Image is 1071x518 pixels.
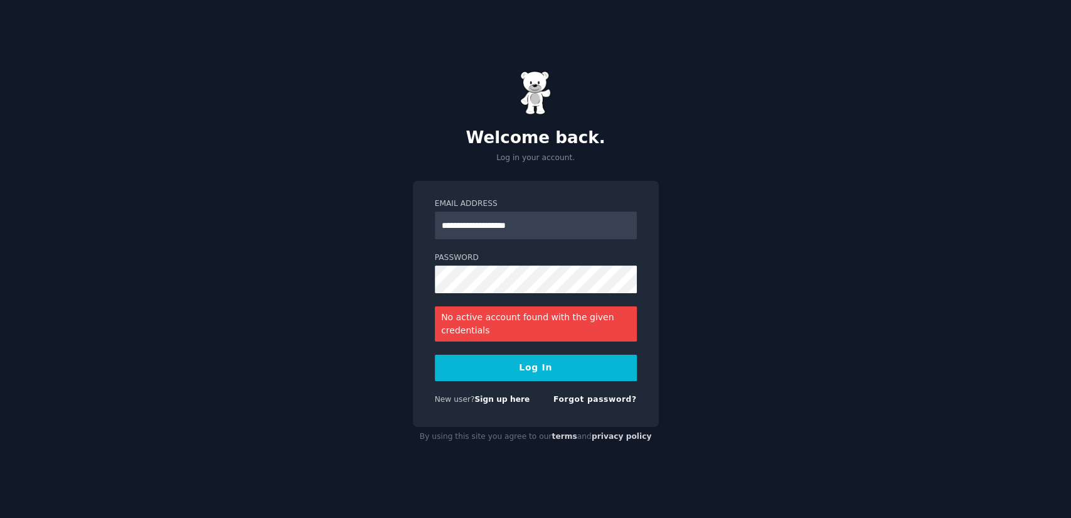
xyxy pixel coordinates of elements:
[520,71,551,115] img: Gummy Bear
[592,432,652,441] a: privacy policy
[435,355,637,381] button: Log In
[474,395,530,404] a: Sign up here
[435,198,637,210] label: Email Address
[435,252,637,264] label: Password
[435,306,637,342] div: No active account found with the given credentials
[413,427,659,447] div: By using this site you agree to our and
[413,153,659,164] p: Log in your account.
[413,128,659,148] h2: Welcome back.
[435,395,475,404] span: New user?
[553,395,637,404] a: Forgot password?
[551,432,577,441] a: terms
